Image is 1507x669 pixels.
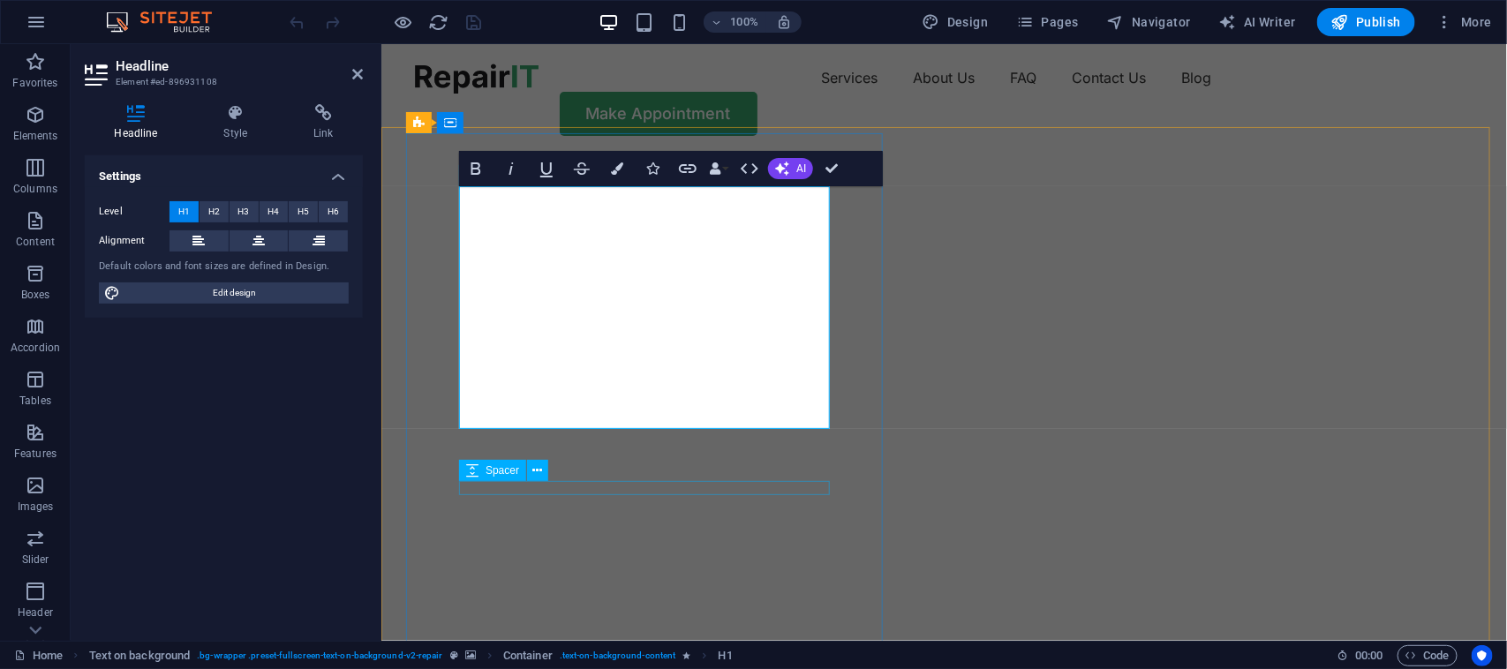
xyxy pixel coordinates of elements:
[1016,13,1078,31] span: Pages
[494,151,528,186] button: Italic (Ctrl+I)
[486,465,519,476] span: Spacer
[289,201,318,222] button: H5
[267,201,279,222] span: H4
[11,341,60,355] p: Accordion
[99,282,349,304] button: Edit design
[21,288,50,302] p: Boxes
[238,201,250,222] span: H3
[1009,8,1085,36] button: Pages
[13,182,57,196] p: Columns
[1219,13,1296,31] span: AI Writer
[682,650,690,660] i: Element contains an animation
[503,645,553,666] span: Click to select. Double-click to edit
[1405,645,1450,666] span: Code
[319,201,348,222] button: H6
[1368,649,1370,662] span: :
[197,645,442,666] span: . bg-wrapper .preset-fullscreen-text-on-background-v2-repair
[102,11,234,33] img: Editor Logo
[1429,8,1499,36] button: More
[916,8,996,36] button: Design
[429,12,449,33] i: Reload page
[14,645,63,666] a: Click to cancel selection. Double-click to open Pages
[170,201,199,222] button: H1
[1317,8,1415,36] button: Publish
[730,11,758,33] h6: 100%
[459,151,493,186] button: Bold (Ctrl+B)
[465,650,476,660] i: This element contains a background
[1107,13,1191,31] span: Navigator
[560,645,676,666] span: . text-on-background-content
[200,201,229,222] button: H2
[768,158,813,179] button: AI
[18,605,53,620] p: Header
[284,104,363,141] h4: Link
[671,151,705,186] button: Link
[1212,8,1303,36] button: AI Writer
[1472,645,1493,666] button: Usercentrics
[18,500,54,514] p: Images
[923,13,989,31] span: Design
[19,394,51,408] p: Tables
[636,151,669,186] button: Icons
[796,163,806,174] span: AI
[1355,645,1383,666] span: 00 00
[776,14,792,30] i: On resize automatically adjust zoom level to fit chosen device.
[99,201,170,222] label: Level
[260,201,289,222] button: H4
[565,151,599,186] button: Strikethrough
[99,230,170,252] label: Alignment
[704,11,766,33] button: 100%
[14,447,57,461] p: Features
[393,11,414,33] button: Click here to leave preview mode and continue editing
[733,151,766,186] button: HTML
[328,201,339,222] span: H6
[1398,645,1458,666] button: Code
[530,151,563,186] button: Underline (Ctrl+U)
[89,645,191,666] span: Click to select. Double-click to edit
[1337,645,1383,666] h6: Session time
[125,282,343,304] span: Edit design
[13,129,58,143] p: Elements
[1331,13,1401,31] span: Publish
[450,650,458,660] i: This element is a customizable preset
[230,201,259,222] button: H3
[89,645,733,666] nav: breadcrumb
[85,104,194,141] h4: Headline
[298,201,309,222] span: H5
[85,155,363,187] h4: Settings
[99,259,349,274] div: Default colors and font sizes are defined in Design.
[706,151,731,186] button: Data Bindings
[116,74,328,90] h3: Element #ed-896931108
[116,58,363,74] h2: Headline
[815,151,848,186] button: Confirm (Ctrl+⏎)
[12,76,57,90] p: Favorites
[428,11,449,33] button: reload
[194,104,284,141] h4: Style
[719,645,733,666] span: Click to select. Double-click to edit
[16,235,55,249] p: Content
[22,552,49,567] p: Slider
[916,8,996,36] div: Design (Ctrl+Alt+Y)
[600,151,634,186] button: Colors
[178,201,190,222] span: H1
[1436,13,1492,31] span: More
[208,201,220,222] span: H2
[1100,8,1198,36] button: Navigator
